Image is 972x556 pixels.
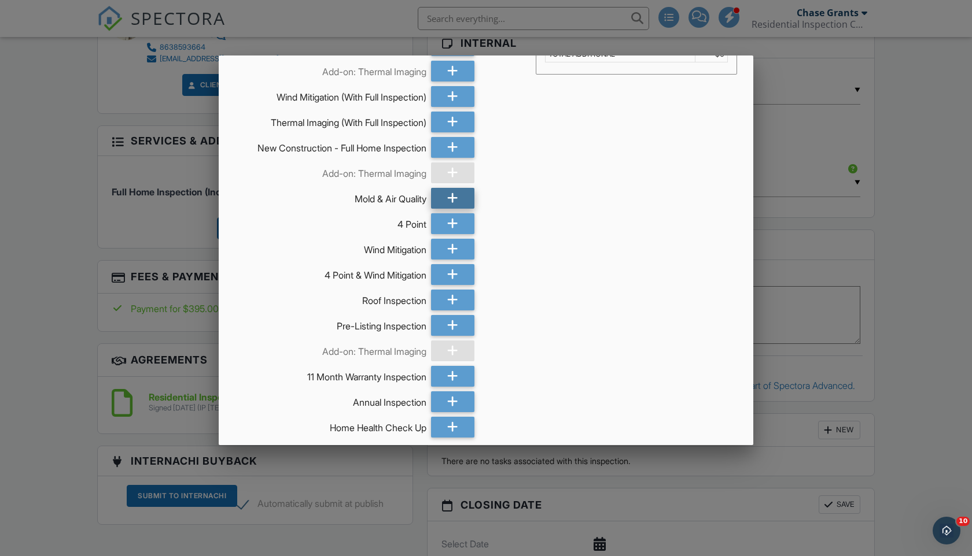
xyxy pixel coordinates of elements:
iframe: Intercom live chat [933,517,960,544]
div: New Construction - Full Home Inspection [235,137,426,154]
div: Wind Mitigation [235,239,426,256]
div: Home Health Check Up [235,417,426,434]
div: Add-on: Thermal Imaging [235,340,426,358]
div: 11 Month Warranty Inspection [235,366,426,383]
div: Pre-Listing Inspection [235,315,426,332]
span: 10 [956,517,970,526]
div: Add-on: Thermal Imaging [235,61,426,78]
div: Roof Inspection [235,290,426,307]
div: Add-on: Thermal Imaging [235,162,426,180]
div: 4 Point [235,213,426,231]
div: 4 Point & Wind Mitigation [235,264,426,281]
div: Thermal Imaging (With Full Inspection) [235,112,426,129]
div: Mold & Air Quality [235,188,426,205]
div: Wind Mitigation (With Full Inspection) [235,86,426,103]
div: Annual Inspection [235,391,426,409]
